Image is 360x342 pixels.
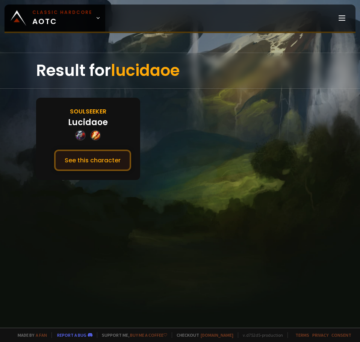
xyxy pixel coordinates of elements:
a: Report a bug [57,332,86,338]
small: Classic Hardcore [32,9,92,16]
a: Buy me a coffee [130,332,167,338]
span: lucidaoe [111,59,180,82]
a: Consent [331,332,351,338]
span: Made by [13,332,47,338]
span: Support me, [97,332,167,338]
div: Soulseeker [70,107,106,116]
span: Checkout [172,332,233,338]
div: Result for [36,53,324,88]
span: v. d752d5 - production [238,332,283,338]
a: [DOMAIN_NAME] [201,332,233,338]
a: a fan [36,332,47,338]
a: Terms [295,332,309,338]
span: AOTC [32,9,92,27]
div: Lucidaoe [68,116,108,129]
a: Classic HardcoreAOTC [5,5,105,32]
a: Privacy [312,332,328,338]
button: See this character [54,150,131,171]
